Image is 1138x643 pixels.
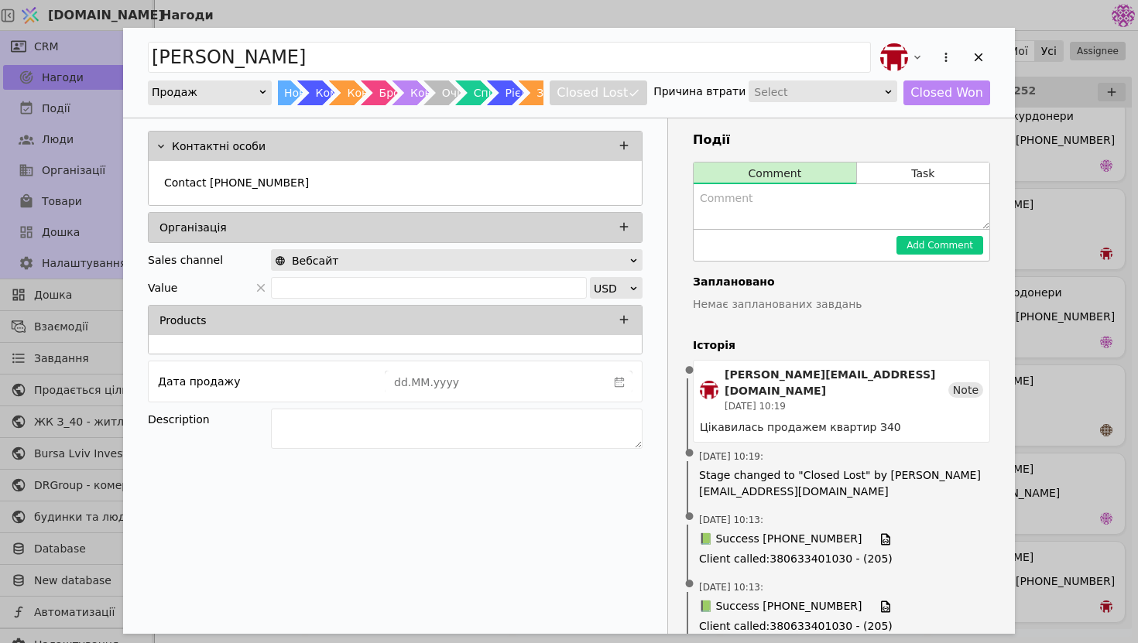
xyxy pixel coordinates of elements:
img: online-store.svg [275,255,286,266]
div: USD [594,278,629,299]
div: Рієлтори [506,80,555,105]
h4: Заплановано [693,274,990,290]
div: Цікавилась продажем квартир З40 [700,419,983,436]
svg: calender simple [614,377,625,388]
div: Дата продажу [158,371,240,392]
p: Організація [159,220,227,236]
p: Контактні особи [172,139,266,155]
div: [PERSON_NAME][EMAIL_ADDRESS][DOMAIN_NAME] [725,367,948,399]
div: Select [754,81,882,103]
span: Stage changed to "Closed Lost" by [PERSON_NAME][EMAIL_ADDRESS][DOMAIN_NAME] [699,467,984,500]
input: dd.MM.yyyy [386,371,607,393]
span: Client called : 380633401030 - (205) [699,618,984,634]
p: Products [159,313,206,329]
span: • [682,498,698,537]
div: Новий [284,80,320,105]
span: 📗 Success [PHONE_NUMBER] [699,531,862,548]
span: • [682,434,698,474]
div: Description [148,409,271,430]
span: • [682,351,698,391]
div: Комунікація [316,80,385,105]
button: Task [857,162,989,184]
h3: Події [693,131,990,149]
div: Консультація [347,80,423,105]
span: • [682,565,698,604]
img: bo [700,381,718,399]
span: [DATE] 10:19 : [699,450,763,463]
button: Closed Lost [550,80,647,105]
span: [DATE] 10:13 : [699,513,763,527]
div: Контракт [410,80,464,105]
h4: Історія [693,337,990,354]
div: Add Opportunity [123,28,1015,634]
div: Sales channel [148,249,223,271]
span: [DATE] 10:13 : [699,580,763,594]
img: bo [880,43,908,71]
div: Співпраця [474,80,533,105]
div: Очікування [442,80,506,105]
p: Contact [PHONE_NUMBER] [164,175,309,191]
div: Продаж [152,81,258,103]
span: Вебсайт [292,250,338,272]
button: Comment [694,162,856,184]
span: Value [148,277,177,299]
div: [DATE] 10:19 [725,399,948,413]
div: Note [948,382,983,398]
div: Бронь [379,80,413,105]
div: Причина втрати [653,80,746,102]
button: Add Comment [896,236,983,255]
span: Client called : 380633401030 - (205) [699,551,984,567]
span: 📗 Success [PHONE_NUMBER] [699,598,862,615]
button: Closed Won [903,80,990,105]
div: Запрошення [536,80,608,105]
p: Немає запланованих завдань [693,296,990,313]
